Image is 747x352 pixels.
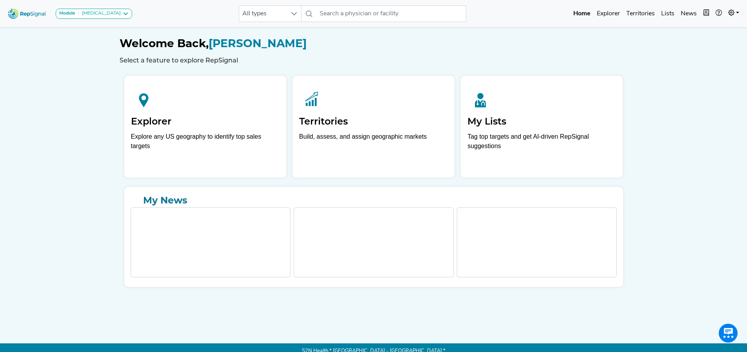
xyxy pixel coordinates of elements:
a: My ListsTag top targets and get AI-driven RepSignal suggestions [461,76,623,178]
h1: [PERSON_NAME] [120,37,628,50]
h2: Territories [299,116,448,127]
button: Module[MEDICAL_DATA] [56,9,132,19]
a: Explorer [594,6,623,22]
input: Search a physician or facility [316,5,466,22]
strong: Module [59,11,75,16]
button: Intel Book [700,6,712,22]
a: Home [570,6,594,22]
span: All types [239,6,286,22]
p: Tag top targets and get AI-driven RepSignal suggestions [467,132,616,155]
h6: Select a feature to explore RepSignal [120,57,628,64]
a: Territories [623,6,658,22]
a: TerritoriesBuild, assess, and assign geographic markets [293,76,454,178]
div: [MEDICAL_DATA] [79,11,121,17]
span: Welcome Back, [120,37,209,50]
div: Explore any US geography to identify top sales targets [131,132,280,151]
a: News [678,6,700,22]
p: Build, assess, and assign geographic markets [299,132,448,155]
h2: Explorer [131,116,280,127]
a: Lists [658,6,678,22]
a: My News [131,193,617,207]
a: ExplorerExplore any US geography to identify top sales targets [124,76,286,178]
h2: My Lists [467,116,616,127]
